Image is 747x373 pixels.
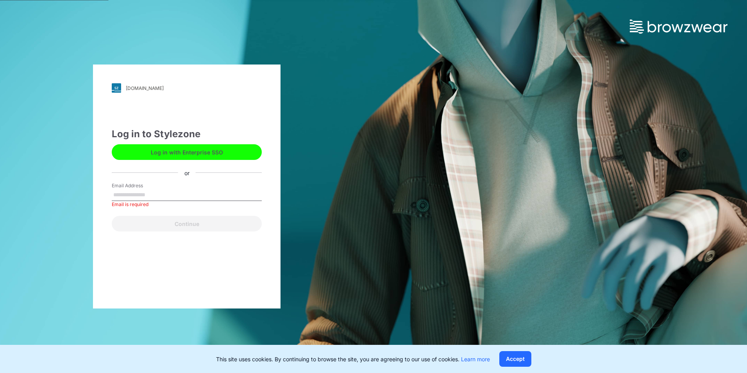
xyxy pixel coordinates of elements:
div: Email is required [112,201,262,208]
a: Learn more [461,356,490,362]
label: Email Address [112,182,166,189]
img: svg+xml;base64,PHN2ZyB3aWR0aD0iMjgiIGhlaWdodD0iMjgiIHZpZXdCb3g9IjAgMCAyOCAyOCIgZmlsbD0ibm9uZSIgeG... [112,83,121,93]
button: Accept [499,351,531,367]
div: [DOMAIN_NAME] [126,85,164,91]
div: or [178,169,196,177]
a: [DOMAIN_NAME] [112,83,262,93]
div: Log in to Stylezone [112,127,262,141]
img: browzwear-logo.73288ffb.svg [630,20,727,34]
button: Log in with Enterprise SSO [112,144,262,160]
p: This site uses cookies. By continuing to browse the site, you are agreeing to our use of cookies. [216,355,490,363]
